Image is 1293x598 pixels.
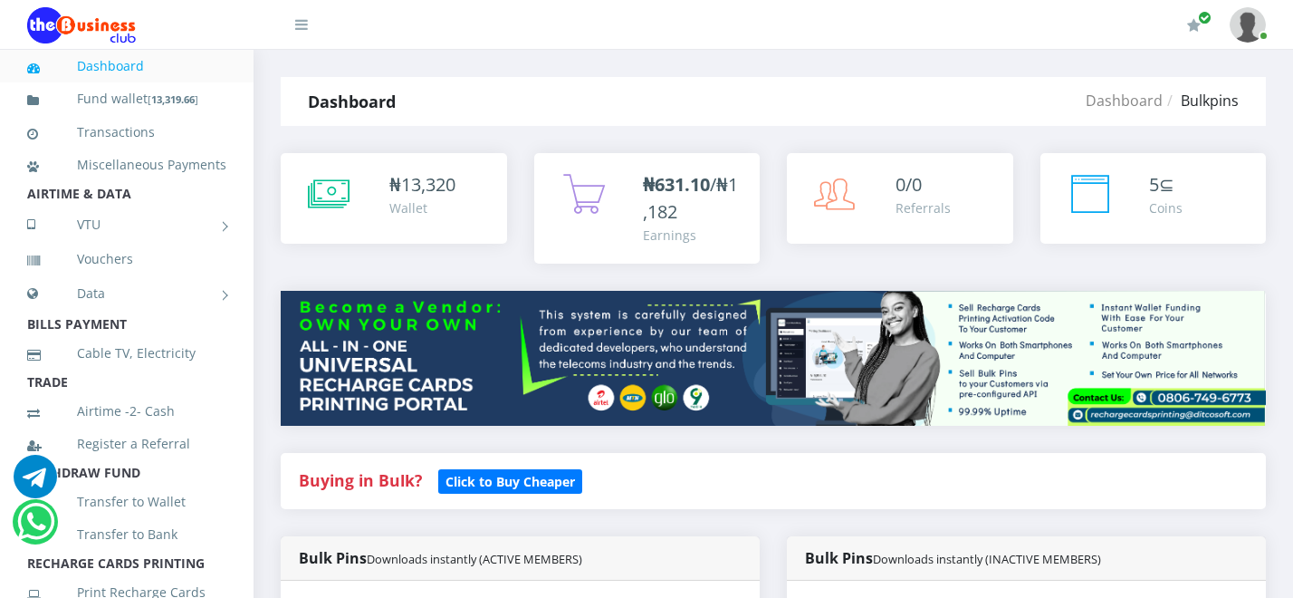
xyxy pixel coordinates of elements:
[151,92,195,106] b: 13,319.66
[1230,7,1266,43] img: User
[401,172,455,197] span: 13,320
[445,473,575,490] b: Click to Buy Cheaper
[27,238,226,280] a: Vouchers
[1163,90,1239,111] li: Bulkpins
[27,391,226,432] a: Airtime -2- Cash
[27,333,226,374] a: Cable TV, Electricity
[1149,198,1183,217] div: Coins
[27,202,226,247] a: VTU
[534,153,761,264] a: ₦631.10/₦1,182 Earnings
[27,111,226,153] a: Transactions
[896,172,922,197] span: 0/0
[27,423,226,465] a: Register a Referral
[1187,18,1201,33] i: Renew/Upgrade Subscription
[27,514,226,555] a: Transfer to Bank
[1149,172,1159,197] span: 5
[281,153,507,244] a: ₦13,320 Wallet
[643,172,710,197] b: ₦631.10
[27,45,226,87] a: Dashboard
[281,291,1266,426] img: multitenant_rcp.png
[27,271,226,316] a: Data
[805,548,1101,568] strong: Bulk Pins
[148,92,198,106] small: [ ]
[308,91,396,112] strong: Dashboard
[299,469,422,491] strong: Buying in Bulk?
[896,198,951,217] div: Referrals
[367,551,582,567] small: Downloads instantly (ACTIVE MEMBERS)
[14,468,57,498] a: Chat for support
[1149,171,1183,198] div: ⊆
[27,7,136,43] img: Logo
[873,551,1101,567] small: Downloads instantly (INACTIVE MEMBERS)
[1198,11,1212,24] span: Renew/Upgrade Subscription
[438,469,582,491] a: Click to Buy Cheaper
[389,171,455,198] div: ₦
[299,548,582,568] strong: Bulk Pins
[787,153,1013,244] a: 0/0 Referrals
[27,481,226,523] a: Transfer to Wallet
[643,172,738,224] span: /₦1,182
[643,226,742,245] div: Earnings
[27,78,226,121] a: Fund wallet[13,319.66]
[389,198,455,217] div: Wallet
[27,144,226,186] a: Miscellaneous Payments
[1086,91,1163,111] a: Dashboard
[17,514,54,544] a: Chat for support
